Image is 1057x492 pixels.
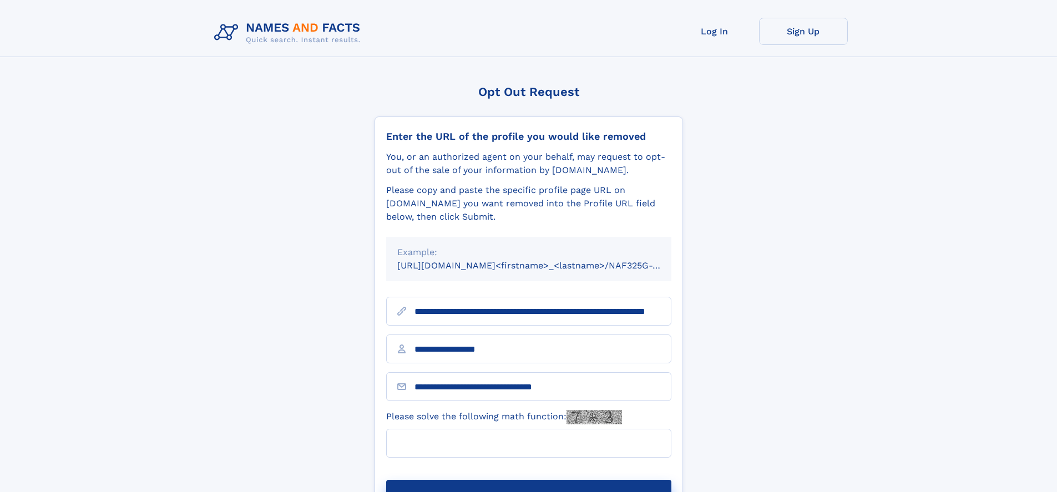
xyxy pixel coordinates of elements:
div: You, or an authorized agent on your behalf, may request to opt-out of the sale of your informatio... [386,150,671,177]
a: Sign Up [759,18,848,45]
a: Log In [670,18,759,45]
div: Example: [397,246,660,259]
small: [URL][DOMAIN_NAME]<firstname>_<lastname>/NAF325G-xxxxxxxx [397,260,692,271]
div: Enter the URL of the profile you would like removed [386,130,671,143]
label: Please solve the following math function: [386,410,622,424]
div: Opt Out Request [375,85,683,99]
img: Logo Names and Facts [210,18,370,48]
div: Please copy and paste the specific profile page URL on [DOMAIN_NAME] you want removed into the Pr... [386,184,671,224]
